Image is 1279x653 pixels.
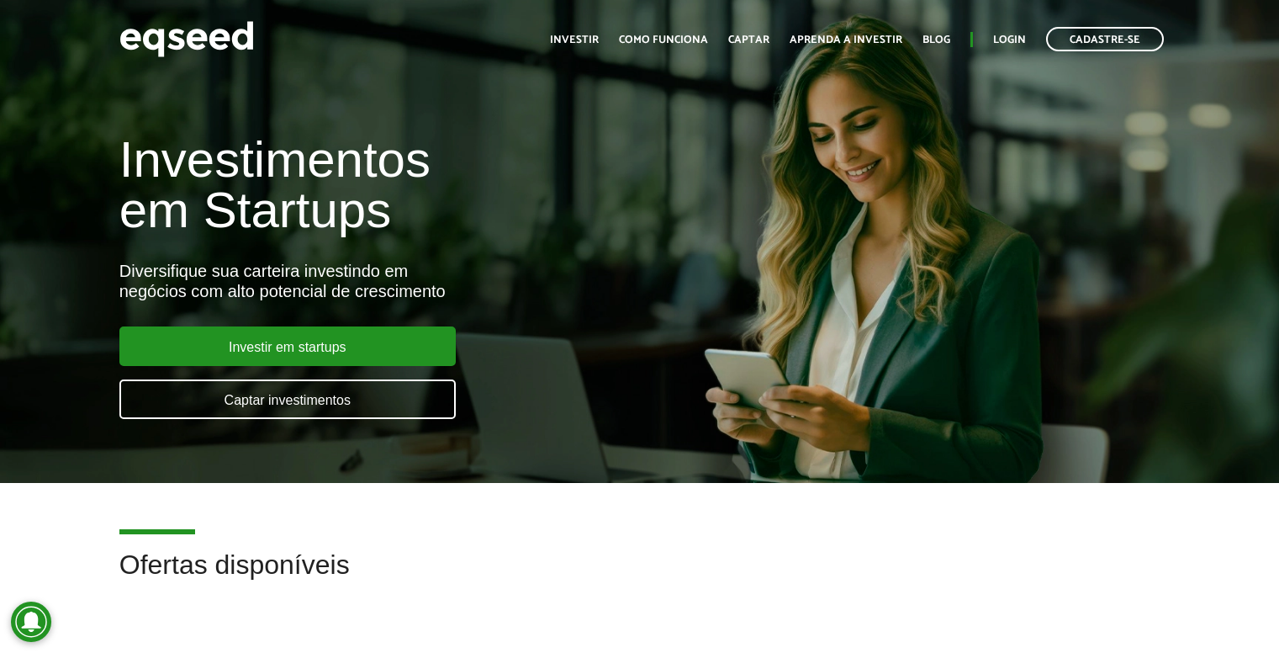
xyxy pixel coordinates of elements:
[119,550,1160,605] h2: Ofertas disponíveis
[119,17,254,61] img: EqSeed
[790,35,902,45] a: Aprenda a investir
[993,35,1026,45] a: Login
[728,35,769,45] a: Captar
[119,326,456,366] a: Investir em startups
[550,35,599,45] a: Investir
[922,35,950,45] a: Blog
[119,380,456,419] a: Captar investimentos
[619,35,708,45] a: Como funciona
[1046,27,1164,51] a: Cadastre-se
[119,135,734,236] h1: Investimentos em Startups
[119,261,734,301] div: Diversifique sua carteira investindo em negócios com alto potencial de crescimento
